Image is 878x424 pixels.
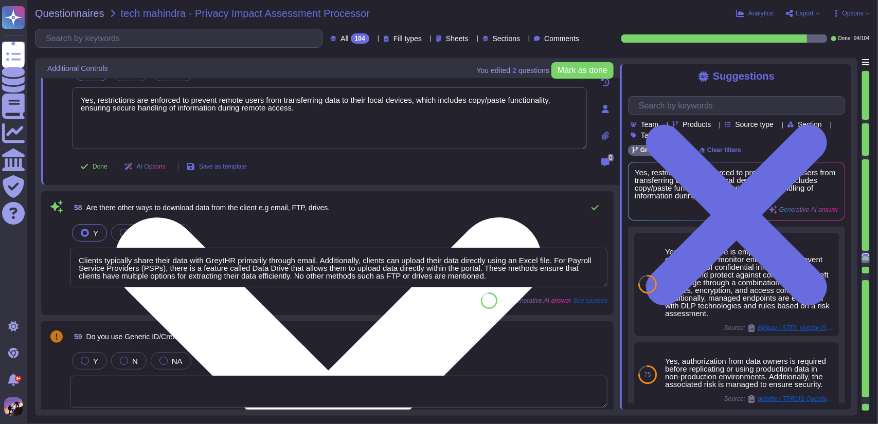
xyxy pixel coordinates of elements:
button: Analytics [736,9,773,17]
span: Export [796,10,814,16]
button: user [2,395,30,418]
span: Mark as done [558,66,607,75]
span: 59 [70,333,82,340]
span: tech mahindra - Privacy Impact Assessment Processor [121,8,370,19]
input: Search by keywords [634,97,845,115]
div: 9+ [15,376,21,382]
div: Yes, authorization from data owners is required before replicating or using production data in no... [665,357,835,388]
span: Sheets [446,35,469,42]
span: 75 [644,372,651,378]
button: Mark as done [551,62,614,79]
img: user [4,397,23,416]
span: Options [843,10,864,16]
span: 80 [487,298,492,303]
span: 0 [608,154,614,161]
span: Questionnaires [35,8,104,19]
span: Analytics [748,10,773,16]
input: Search by keywords [41,29,322,47]
span: Additional Controls [47,65,108,72]
span: All [341,35,349,42]
span: Done: [838,36,852,41]
b: 2 [512,67,516,74]
span: You edited question s [477,67,549,74]
span: Source: [724,395,835,403]
textarea: Yes, restrictions are enforced to prevent remote users from transferring data to their local devi... [72,87,587,149]
span: Sections [493,35,521,42]
span: deloitte / TPRMS Questionnaire Standard SIG 2025 Core 1208 [758,396,835,402]
span: 58 [70,204,82,211]
span: Comments [544,35,579,42]
span: See sources [573,298,607,304]
span: Fill types [393,35,422,42]
div: 104 [351,33,369,44]
span: 94 / 104 [854,36,870,41]
textarea: Clients typically share their data with GreytHR primarily through email. Additionally, clients ca... [70,248,607,287]
span: 75 [644,281,651,287]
